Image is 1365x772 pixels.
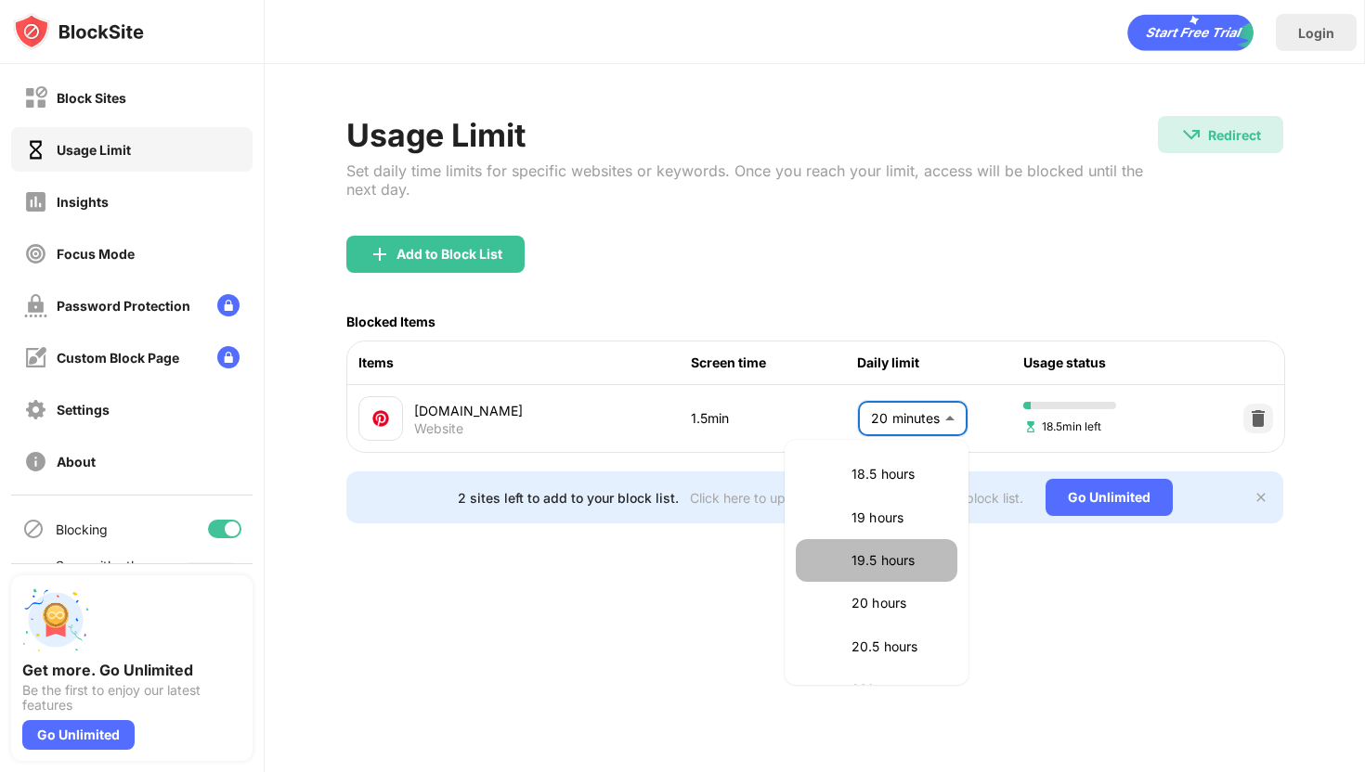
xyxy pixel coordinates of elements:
p: 21 hours [851,679,946,700]
p: 19 hours [851,508,946,528]
p: 18.5 hours [851,464,946,484]
p: 20 hours [851,593,946,613]
p: 20.5 hours [851,637,946,657]
p: 19.5 hours [851,550,946,571]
